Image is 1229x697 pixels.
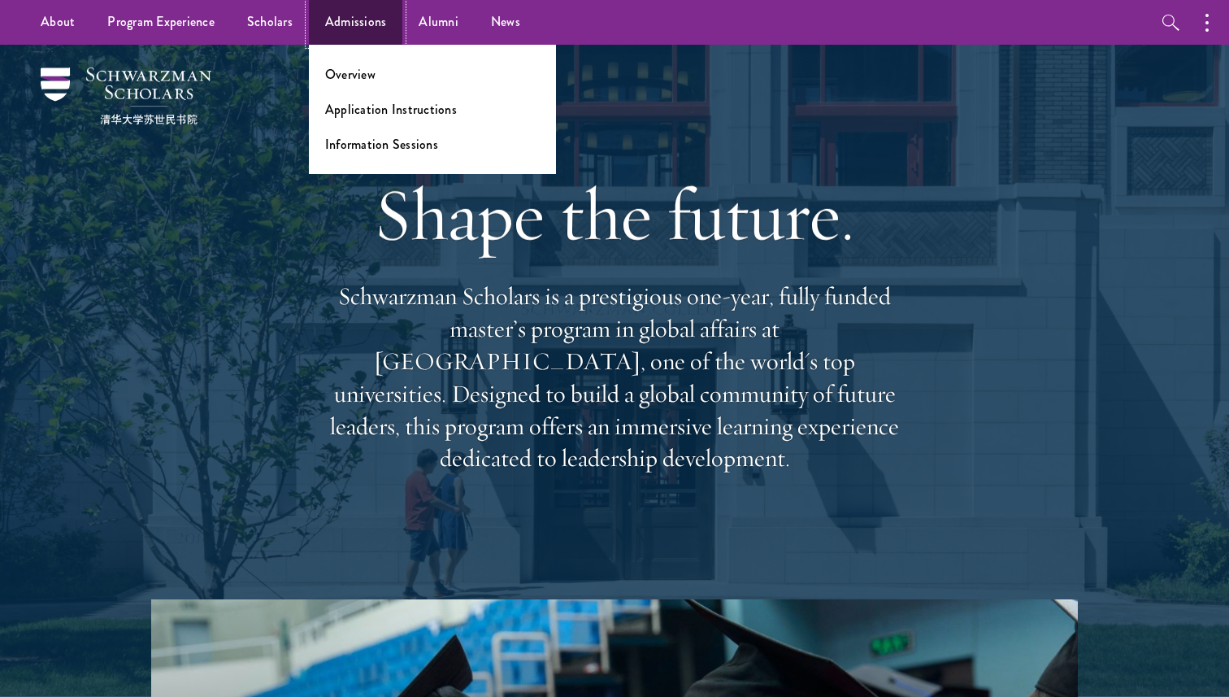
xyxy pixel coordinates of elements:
[325,135,438,154] a: Information Sessions
[322,281,907,475] p: Schwarzman Scholars is a prestigious one-year, fully funded master’s program in global affairs at...
[322,169,907,260] h1: Shape the future.
[325,65,376,84] a: Overview
[41,68,211,124] img: Schwarzman Scholars
[325,100,457,119] a: Application Instructions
